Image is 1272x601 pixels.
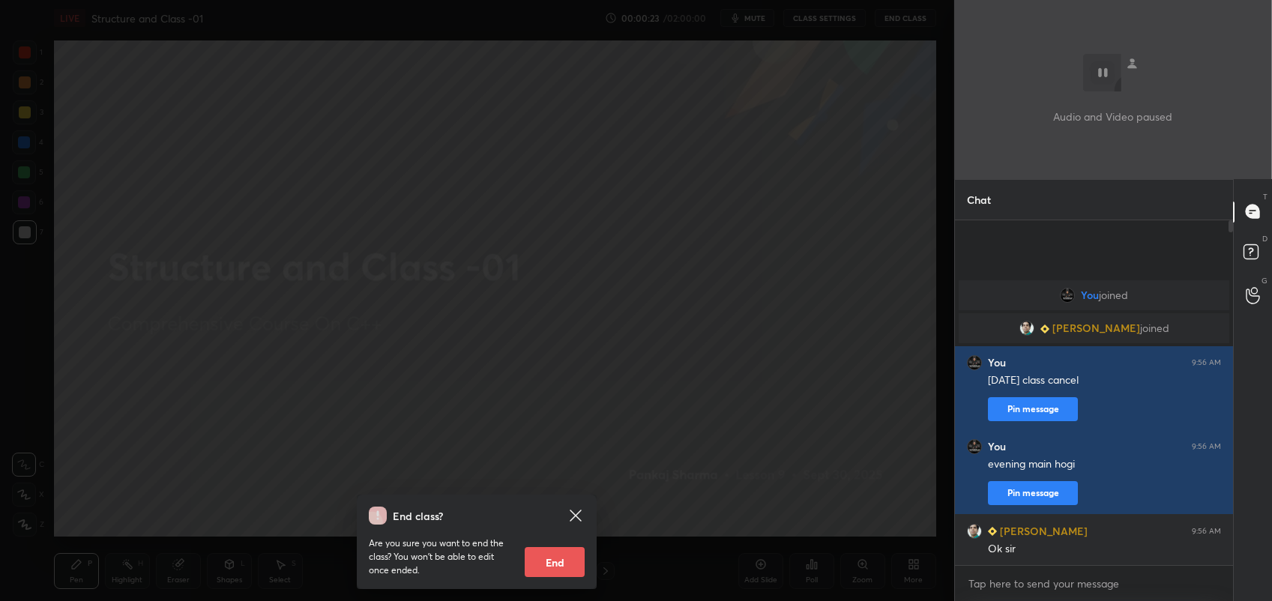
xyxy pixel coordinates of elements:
[1262,275,1268,286] p: G
[1081,289,1099,301] span: You
[1192,442,1221,451] div: 9:56 AM
[1263,191,1268,202] p: T
[988,481,1078,505] button: Pin message
[1192,358,1221,367] div: 9:56 AM
[988,542,1221,557] div: Ok sir
[369,537,513,577] p: Are you sure you want to end the class? You won’t be able to edit once ended.
[988,527,997,536] img: Learner_Badge_beginner_1_8b307cf2a0.svg
[1139,322,1169,334] span: joined
[1099,289,1128,301] span: joined
[1192,526,1221,535] div: 9:56 AM
[1040,324,1049,333] img: Learner_Badge_beginner_1_8b307cf2a0.svg
[955,180,1003,220] p: Chat
[967,439,982,454] img: e60519a4c4f740609fbc41148676dd3d.jpg
[525,547,585,577] button: End
[967,355,982,370] img: e60519a4c4f740609fbc41148676dd3d.jpg
[955,277,1233,566] div: grid
[1060,288,1075,303] img: e60519a4c4f740609fbc41148676dd3d.jpg
[1262,233,1268,244] p: D
[988,397,1078,421] button: Pin message
[967,523,982,538] img: d5ed6497800e4cf1b229188749aa9812.jpg
[1019,321,1034,336] img: d5ed6497800e4cf1b229188749aa9812.jpg
[988,373,1221,388] div: [DATE] class cancel
[1053,109,1172,124] p: Audio and Video paused
[1052,322,1139,334] span: [PERSON_NAME]
[988,356,1006,369] h6: You
[988,457,1221,472] div: evening main hogi
[988,440,1006,453] h6: You
[393,508,443,524] h4: End class?
[997,523,1088,539] h6: [PERSON_NAME]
